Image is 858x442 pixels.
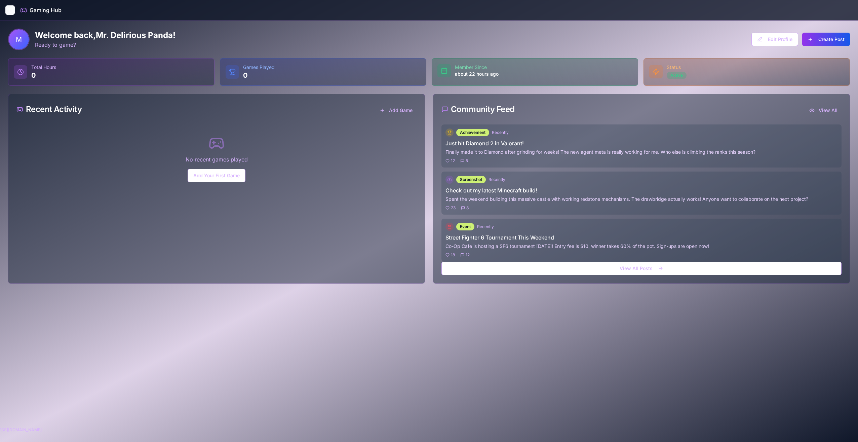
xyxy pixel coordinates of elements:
[445,149,837,155] p: Finally made it to Diamond after grinding for weeks! The new agent meta is really working for me....
[445,186,837,194] h4: Check out my latest Minecraft build!
[489,177,505,182] span: Recently
[445,139,837,147] h4: Just hit Diamond 2 in Valorant!
[805,104,842,116] button: View All
[243,71,275,80] p: 0
[188,169,245,182] button: Add Your First Game
[451,205,456,211] span: 23
[456,176,486,183] div: Screenshot
[16,105,82,113] div: Recent Activity
[31,71,56,80] p: 0
[188,172,245,179] a: Add Your First Game
[35,30,175,41] h1: Welcome back, Mr. Delirious Panda !
[667,72,687,79] div: Active
[451,252,455,258] span: 18
[445,233,837,242] h4: Street Fighter 6 Tournament This Weekend
[802,33,850,46] button: Create Post
[455,64,499,71] p: Member Since
[30,6,62,14] span: Gaming Hub
[243,64,275,71] p: Games Played
[456,223,474,230] div: Event
[441,105,515,113] div: Community Feed
[751,33,798,46] button: Edit Profile
[9,29,29,49] span: M
[441,262,842,275] button: View All Posts
[466,158,468,163] span: 5
[451,158,455,163] span: 12
[492,130,509,135] span: Recently
[456,129,489,136] div: Achievement
[441,265,842,271] a: View All Posts
[445,196,837,202] p: Spent the weekend building this massive castle with working redstone mechanisms. The drawbridge a...
[445,243,837,250] p: Co-Op Cafe is hosting a SF6 tournament [DATE]! Entry fee is $10, winner takes 60% of the pot. Sig...
[466,252,470,258] span: 12
[35,41,175,49] p: Ready to game?
[31,64,56,71] p: Total Hours
[667,64,687,71] p: Status
[455,71,499,77] p: about 22 hours ago
[477,224,494,229] span: Recently
[376,104,417,116] button: Add Game
[466,205,469,211] span: 8
[16,155,417,163] p: No recent games played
